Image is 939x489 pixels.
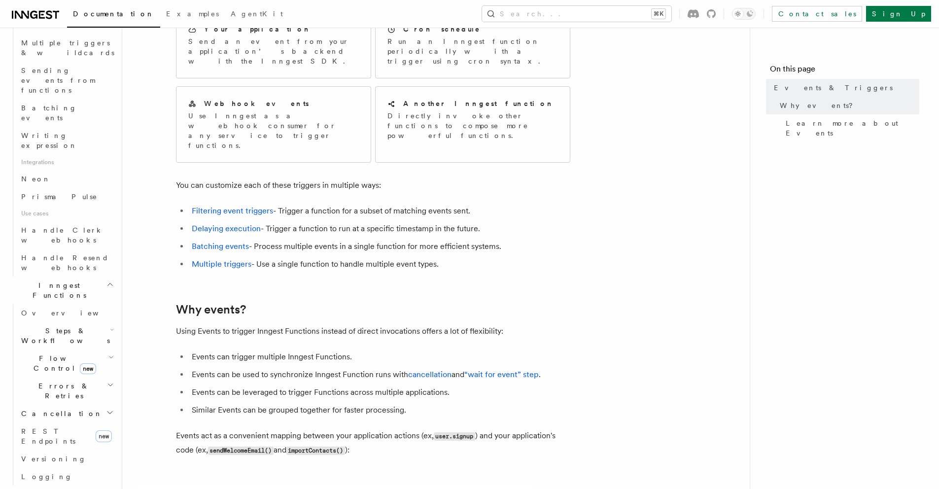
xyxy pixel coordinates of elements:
a: Contact sales [772,6,862,22]
a: Batching events [192,242,249,251]
li: - Trigger a function for a subset of matching events sent. [189,204,570,218]
span: Flow Control [17,353,108,373]
a: Why events? [176,303,246,316]
span: Learn more about Events [786,118,919,138]
a: Examples [160,3,225,27]
a: Sending events from functions [17,62,116,99]
a: Neon [17,170,116,188]
span: Logging [21,473,72,481]
span: Neon [21,175,51,183]
a: “wait for event” step [464,370,539,379]
span: Prisma Pulse [21,193,98,201]
a: Multiple triggers & wildcards [17,34,116,62]
span: Integrations [17,154,116,170]
span: new [80,363,96,374]
code: sendWelcomeEmail() [208,447,274,455]
li: Events can be leveraged to trigger Functions across multiple applications. [189,385,570,399]
a: REST Endpointsnew [17,422,116,450]
span: REST Endpoints [21,427,75,445]
span: Cancellation [17,409,103,419]
a: Events & Triggers [770,79,919,97]
a: Documentation [67,3,160,28]
span: Sending events from functions [21,67,95,94]
span: Documentation [73,10,154,18]
a: Why events? [776,97,919,114]
span: Handle Clerk webhooks [21,226,104,244]
span: Handle Resend webhooks [21,254,109,272]
button: Search...⌘K [482,6,671,22]
li: - Trigger a function to run at a specific timestamp in the future. [189,222,570,236]
a: Your applicationSend an event from your application’s backend with the Inngest SDK. [176,12,371,78]
span: Errors & Retries [17,381,107,401]
a: Learn more about Events [782,114,919,142]
p: Use Inngest as a webhook consumer for any service to trigger functions. [188,111,359,150]
code: importContacts() [286,447,345,455]
span: Batching events [21,104,77,122]
li: Similar Events can be grouped together for faster processing. [189,403,570,417]
a: cancellation [408,370,452,379]
span: Overview [21,309,123,317]
a: Handle Resend webhooks [17,249,116,277]
span: Use cases [17,206,116,221]
span: Inngest Functions [8,280,106,300]
h2: Your application [204,24,311,34]
span: AgentKit [231,10,283,18]
span: Examples [166,10,219,18]
a: Multiple triggers [192,259,251,269]
p: Directly invoke other functions to compose more powerful functions. [387,111,558,140]
h2: Another Inngest function [403,99,554,108]
button: Steps & Workflows [17,322,116,349]
li: Events can be used to synchronize Inngest Function runs with and . [189,368,570,382]
a: Writing expression [17,127,116,154]
a: Webhook eventsUse Inngest as a webhook consumer for any service to trigger functions. [176,86,371,163]
h2: Webhook events [204,99,309,108]
span: Versioning [21,455,86,463]
p: Using Events to trigger Inngest Functions instead of direct invocations offers a lot of flexibility: [176,324,570,338]
h2: Cron schedule [403,24,481,34]
a: Filtering event triggers [192,206,273,215]
code: user.signup [434,432,475,441]
a: Prisma Pulse [17,188,116,206]
p: You can customize each of these triggers in multiple ways: [176,178,570,192]
a: Delaying execution [192,224,261,233]
li: Events can trigger multiple Inngest Functions. [189,350,570,364]
a: Another Inngest functionDirectly invoke other functions to compose more powerful functions. [375,86,570,163]
span: Writing expression [21,132,77,149]
a: Handle Clerk webhooks [17,221,116,249]
span: Events & Triggers [774,83,893,93]
button: Cancellation [17,405,116,422]
a: Logging [17,468,116,486]
li: - Use a single function to handle multiple event types. [189,257,570,271]
a: Overview [17,304,116,322]
button: Flow Controlnew [17,349,116,377]
a: Versioning [17,450,116,468]
a: Sign Up [866,6,931,22]
kbd: ⌘K [652,9,665,19]
span: Why events? [780,101,860,110]
h4: On this page [770,63,919,79]
button: Toggle dark mode [732,8,756,20]
a: Cron scheduleRun an Inngest function periodically with a trigger using cron syntax. [375,12,570,78]
p: Events act as a convenient mapping between your application actions (ex, ) and your application's... [176,429,570,457]
p: Send an event from your application’s backend with the Inngest SDK. [188,36,359,66]
div: Inngest Functions [8,304,116,486]
span: Multiple triggers & wildcards [21,39,114,57]
span: new [96,430,112,442]
a: AgentKit [225,3,289,27]
span: Steps & Workflows [17,326,110,346]
button: Inngest Functions [8,277,116,304]
a: Batching events [17,99,116,127]
button: Errors & Retries [17,377,116,405]
li: - Process multiple events in a single function for more efficient systems. [189,240,570,253]
p: Run an Inngest function periodically with a trigger using cron syntax. [387,36,558,66]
